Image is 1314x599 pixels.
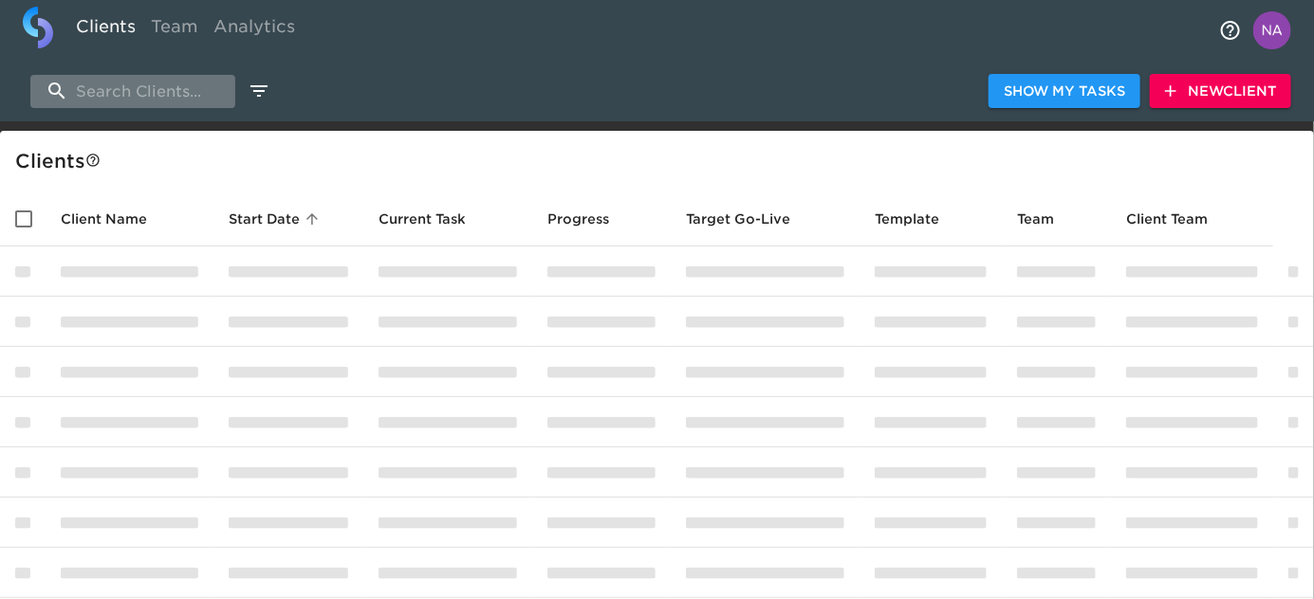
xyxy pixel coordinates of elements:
[85,153,101,168] svg: This is a list of all of your clients and clients shared with you
[1126,208,1232,230] span: Client Team
[229,208,324,230] span: Start Date
[68,7,143,53] a: Clients
[686,208,815,230] span: Target Go-Live
[989,74,1140,109] button: Show My Tasks
[61,208,172,230] span: Client Name
[1208,8,1253,53] button: notifications
[23,7,53,48] img: logo
[875,208,964,230] span: Template
[379,208,490,230] span: Current Task
[1017,208,1079,230] span: Team
[1150,74,1291,109] button: NewClient
[1253,11,1291,49] img: Profile
[1004,80,1125,103] span: Show My Tasks
[379,208,466,230] span: This is the next Task in this Hub that should be completed
[206,7,303,53] a: Analytics
[15,146,1306,176] div: Client s
[547,208,634,230] span: Progress
[243,75,275,107] button: edit
[30,75,235,108] input: search
[1165,80,1276,103] span: New Client
[686,208,790,230] span: Calculated based on the start date and the duration of all Tasks contained in this Hub.
[143,7,206,53] a: Team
